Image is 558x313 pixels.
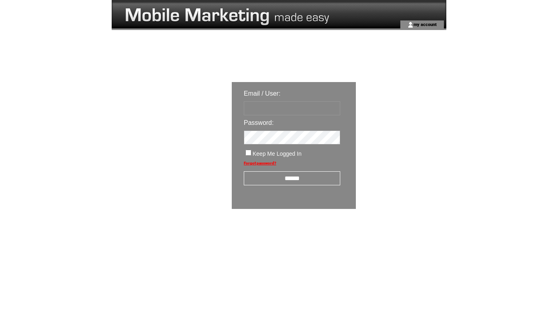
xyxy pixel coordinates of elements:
[244,161,276,165] a: Forgot password?
[244,90,281,97] span: Email / User:
[379,229,419,239] img: transparent.png;jsessionid=8149A26D64F8334AB92DC68A716D84AE
[413,22,437,27] a: my account
[253,150,301,157] span: Keep Me Logged In
[244,119,274,126] span: Password:
[407,22,413,28] img: account_icon.gif;jsessionid=8149A26D64F8334AB92DC68A716D84AE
